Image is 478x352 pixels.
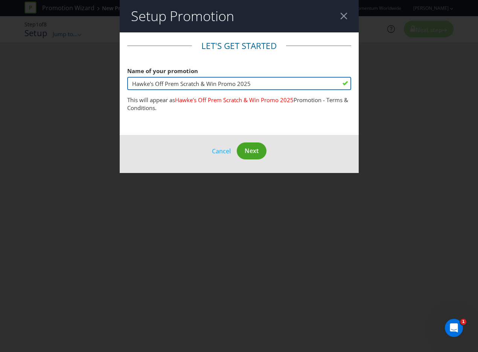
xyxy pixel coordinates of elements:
h2: Setup Promotion [131,9,234,24]
input: e.g. My Promotion [127,77,351,90]
span: Name of your promotion [127,67,198,75]
span: Promotion - Terms & Conditions. [127,96,348,112]
span: This will appear as [127,96,175,104]
span: Cancel [212,147,231,155]
span: Hawke's Off Prem Scratch & Win Promo 2025 [175,96,294,104]
span: 1 [460,319,466,325]
button: Cancel [212,146,231,156]
span: Next [245,147,259,155]
iframe: Intercom live chat [445,319,463,337]
legend: Let's get started [192,40,286,52]
button: Next [237,142,266,159]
